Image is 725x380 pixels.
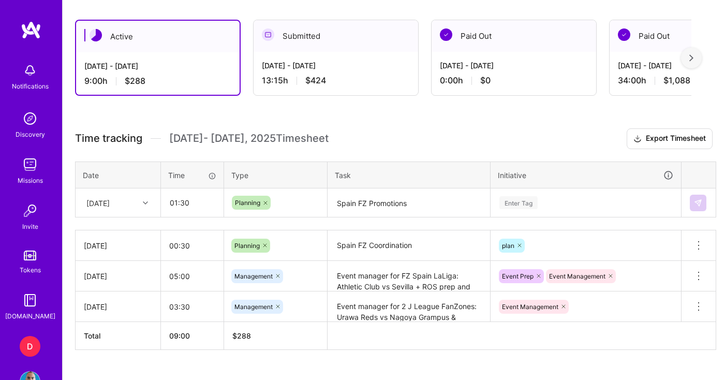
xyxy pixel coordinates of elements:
[502,303,558,311] span: Event Management
[24,251,36,260] img: tokens
[84,76,231,86] div: 9:00 h
[84,271,152,282] div: [DATE]
[84,240,152,251] div: [DATE]
[499,195,538,211] div: Enter Tag
[329,189,489,217] textarea: Spain FZ Promotions
[161,293,224,320] input: HH:MM
[161,232,224,259] input: HH:MM
[20,60,40,81] img: bell
[125,76,145,86] span: $288
[329,231,489,260] textarea: Spain FZ Coordination
[329,262,489,290] textarea: Event manager for FZ Spain LaLiga: Athletic Club vs Sevilla + ROS prep and activations
[618,28,630,41] img: Paid Out
[90,29,102,41] img: Active
[20,290,40,311] img: guide book
[549,272,605,280] span: Event Management
[305,75,326,86] span: $424
[329,293,489,321] textarea: Event manager for 2 J League FanZones: Urawa Reds vs Nagoya Grampus & Shonan Bellmare vs FC Tokyo
[694,199,702,207] img: Submit
[18,175,43,186] div: Missions
[235,199,260,207] span: Planning
[84,61,231,71] div: [DATE] - [DATE]
[22,221,38,232] div: Invite
[502,242,514,250] span: plan
[262,75,410,86] div: 13:15 h
[234,272,273,280] span: Management
[86,197,110,208] div: [DATE]
[20,108,40,129] img: discovery
[663,75,690,86] span: $1,088
[17,336,43,357] a: D
[16,129,45,140] div: Discovery
[627,128,713,149] button: Export Timesheet
[498,169,674,181] div: Initiative
[84,301,152,312] div: [DATE]
[20,154,40,175] img: teamwork
[262,28,274,41] img: Submitted
[262,60,410,71] div: [DATE] - [DATE]
[328,162,491,188] th: Task
[440,75,588,86] div: 0:00 h
[502,272,534,280] span: Event Prep
[76,21,240,52] div: Active
[12,81,49,92] div: Notifications
[169,132,329,145] span: [DATE] - [DATE] , 2025 Timesheet
[161,189,223,216] input: HH:MM
[20,265,41,275] div: Tokens
[161,322,224,350] th: 09:00
[440,28,452,41] img: Paid Out
[432,20,596,52] div: Paid Out
[232,331,251,340] span: $ 288
[480,75,491,86] span: $0
[76,162,161,188] th: Date
[21,21,41,39] img: logo
[689,54,693,62] img: right
[234,242,260,250] span: Planning
[161,262,224,290] input: HH:MM
[5,311,55,321] div: [DOMAIN_NAME]
[234,303,273,311] span: Management
[20,336,40,357] div: D
[168,170,216,181] div: Time
[633,134,642,144] i: icon Download
[224,162,328,188] th: Type
[75,132,142,145] span: Time tracking
[254,20,418,52] div: Submitted
[76,322,161,350] th: Total
[20,200,40,221] img: Invite
[440,60,588,71] div: [DATE] - [DATE]
[143,200,148,206] i: icon Chevron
